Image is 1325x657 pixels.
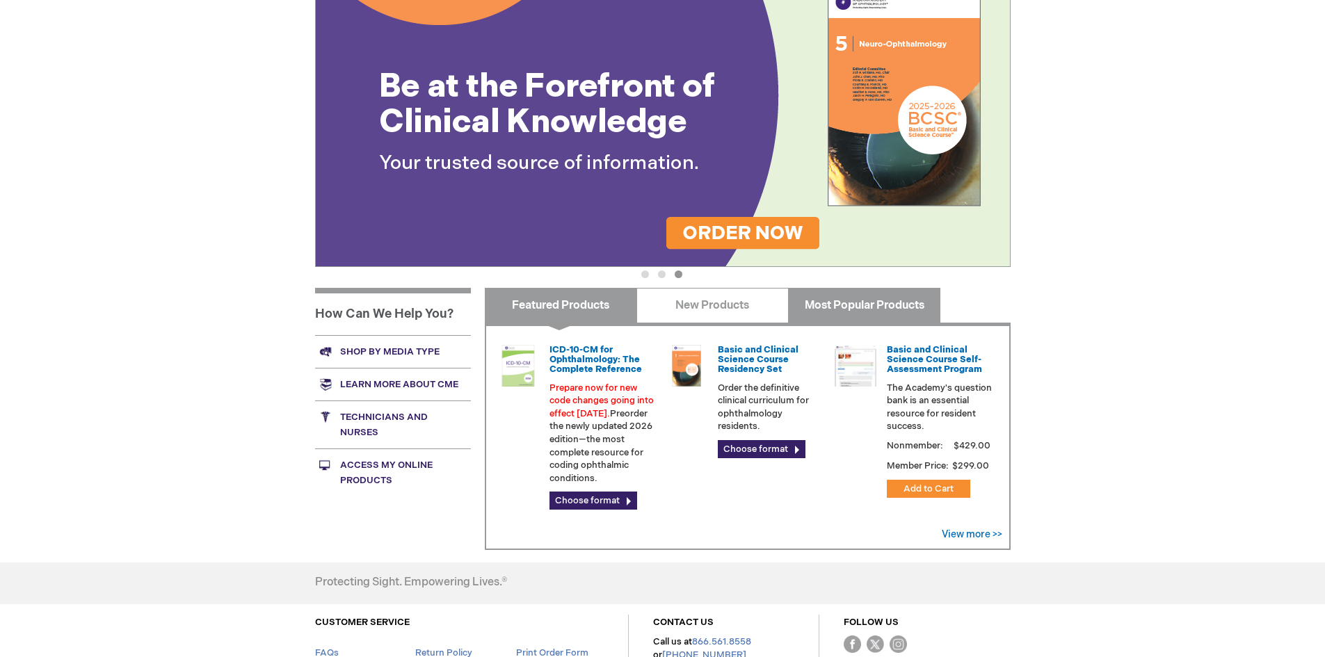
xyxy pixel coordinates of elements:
[887,437,943,455] strong: Nonmember:
[835,345,876,387] img: bcscself_20.jpg
[549,344,642,375] a: ICD-10-CM for Ophthalmology: The Complete Reference
[497,345,539,387] img: 0120008u_42.png
[718,440,805,458] a: Choose format
[942,528,1002,540] a: View more >>
[788,288,940,323] a: Most Popular Products
[887,460,949,471] strong: Member Price:
[485,288,637,323] a: Featured Products
[887,344,982,375] a: Basic and Clinical Science Course Self-Assessment Program
[951,440,993,451] span: $429.00
[315,576,507,589] h4: Protecting Sight. Empowering Lives.®
[718,344,798,375] a: Basic and Clinical Science Course Residency Set
[315,617,410,628] a: CUSTOMER SERVICE
[658,270,666,278] button: 2 of 3
[315,448,471,496] a: Access My Online Products
[641,270,649,278] button: 1 of 3
[951,460,991,471] span: $299.00
[675,270,682,278] button: 3 of 3
[653,617,714,628] a: CONTACT US
[692,636,751,647] a: 866.561.8558
[867,635,884,653] img: Twitter
[315,400,471,448] a: Technicians and nurses
[549,382,654,419] font: Prepare now for new code changes going into effect [DATE].
[315,368,471,400] a: Learn more about CME
[887,382,993,433] p: The Academy's question bank is an essential resource for resident success.
[904,483,954,494] span: Add to Cart
[315,288,471,335] h1: How Can We Help You?
[666,345,707,387] img: 02850963u_47.png
[890,635,907,653] img: instagram
[718,382,824,433] p: Order the definitive clinical curriculum for ophthalmology residents.
[844,617,899,628] a: FOLLOW US
[636,288,789,323] a: New Products
[549,492,637,510] a: Choose format
[549,382,655,485] p: Preorder the newly updated 2026 edition—the most complete resource for coding ophthalmic conditions.
[844,635,861,653] img: Facebook
[887,480,970,498] button: Add to Cart
[315,335,471,368] a: Shop by media type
